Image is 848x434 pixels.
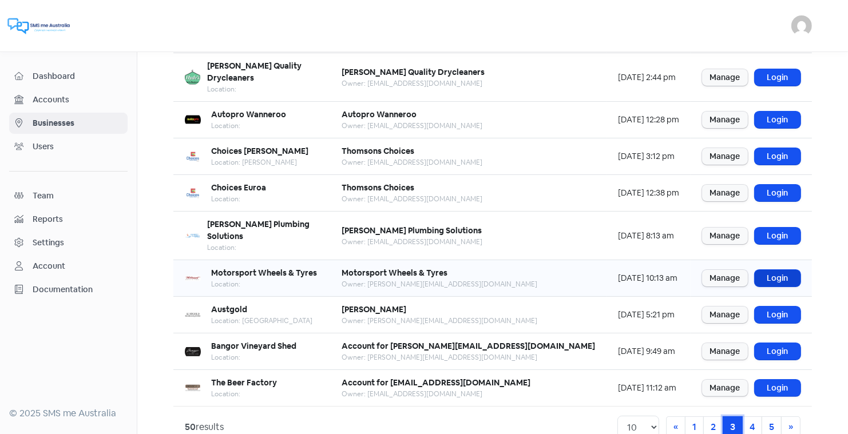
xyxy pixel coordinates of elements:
[185,421,196,433] strong: 50
[618,345,679,357] div: [DATE] 9:49 am
[211,146,308,156] b: Choices [PERSON_NAME]
[9,256,128,277] a: Account
[211,389,277,399] div: Location:
[755,185,801,201] a: Login
[211,341,296,351] b: Bangor Vineyard Shed
[342,194,482,204] div: Owner: [EMAIL_ADDRESS][DOMAIN_NAME]
[791,15,812,36] img: User
[755,148,801,165] a: Login
[618,150,679,162] div: [DATE] 3:12 pm
[342,389,530,399] div: Owner: [EMAIL_ADDRESS][DOMAIN_NAME]
[755,343,801,360] a: Login
[342,316,537,326] div: Owner: [PERSON_NAME][EMAIL_ADDRESS][DOMAIN_NAME]
[9,407,128,420] div: © 2025 SMS me Australia
[342,109,417,120] b: Autopro Wanneroo
[185,307,201,323] img: daa8443a-fecb-4754-88d6-3de4d834938f-250x250.png
[618,272,679,284] div: [DATE] 10:13 am
[755,69,801,86] a: Login
[185,69,200,85] img: e799e810-18b2-4026-83ab-973a21b03f02-250x250.png
[185,420,224,434] div: results
[342,341,595,351] b: Account for [PERSON_NAME][EMAIL_ADDRESS][DOMAIN_NAME]
[342,78,485,89] div: Owner: [EMAIL_ADDRESS][DOMAIN_NAME]
[755,380,801,396] a: Login
[342,377,530,388] b: Account for [EMAIL_ADDRESS][DOMAIN_NAME]
[9,185,128,206] a: Team
[342,121,482,131] div: Owner: [EMAIL_ADDRESS][DOMAIN_NAME]
[702,270,748,286] a: Manage
[185,149,201,165] img: b0358a10-bbfe-40a0-8023-8dfe8e62512a-250x250.png
[702,228,748,244] a: Manage
[211,121,286,131] div: Location:
[211,304,247,314] b: Austgold
[9,136,128,157] a: Users
[702,185,748,201] a: Manage
[185,185,201,201] img: 4331d20e-0e31-4f63-a1bd-b93c9a907119-250x250.png
[342,225,482,236] b: [PERSON_NAME] Plumbing Solutions
[618,230,679,242] div: [DATE] 8:13 am
[185,344,201,360] img: 7dc7fd36-2ec9-48a0-aebc-a77dde95d991-250x250.png
[211,377,277,388] b: The Beer Factory
[211,279,317,289] div: Location:
[211,268,317,278] b: Motorsport Wheels & Tyres
[618,114,679,126] div: [DATE] 12:28 pm
[342,237,482,247] div: Owner: [EMAIL_ADDRESS][DOMAIN_NAME]
[33,117,122,129] span: Businesses
[702,112,748,128] a: Manage
[9,113,128,134] a: Businesses
[673,421,678,433] span: «
[342,279,537,289] div: Owner: [PERSON_NAME][EMAIL_ADDRESS][DOMAIN_NAME]
[185,380,201,396] img: 5e8eb129-3c18-4ee8-9995-628611e93e83-250x250.png
[702,148,748,165] a: Manage
[33,190,122,202] span: Team
[211,316,312,326] div: Location: [GEOGRAPHIC_DATA]
[207,61,302,83] b: [PERSON_NAME] Quality Drycleaners
[33,284,122,296] span: Documentation
[342,146,414,156] b: Thomsons Choices
[618,71,679,83] div: [DATE] 2:44 pm
[211,109,286,120] b: Autopro Wanneroo
[702,306,748,323] a: Manage
[342,67,485,77] b: [PERSON_NAME] Quality Drycleaners
[207,219,310,241] b: [PERSON_NAME] Plumbing Solutions
[185,270,201,286] img: ff998588-bd94-4466-a375-b5b819eb7cac-250x250.png
[33,213,122,225] span: Reports
[211,182,266,193] b: Choices Euroa
[618,309,679,321] div: [DATE] 5:21 pm
[33,237,64,249] div: Settings
[207,84,319,94] div: Location:
[755,270,801,286] a: Login
[185,112,201,128] img: 816e9923-8d55-4c0b-94fe-41db37642293-250x250.png
[702,343,748,360] a: Manage
[755,112,801,128] a: Login
[702,69,748,86] a: Manage
[342,157,482,168] div: Owner: [EMAIL_ADDRESS][DOMAIN_NAME]
[33,70,122,82] span: Dashboard
[618,382,679,394] div: [DATE] 11:12 am
[755,306,801,323] a: Login
[342,268,447,278] b: Motorsport Wheels & Tyres
[33,260,65,272] div: Account
[342,304,406,314] b: [PERSON_NAME]
[33,141,122,153] span: Users
[9,279,128,300] a: Documentation
[9,89,128,110] a: Accounts
[33,94,122,106] span: Accounts
[211,352,296,363] div: Location:
[211,157,308,168] div: Location: [PERSON_NAME]
[211,194,266,204] div: Location:
[702,380,748,396] a: Manage
[9,209,128,230] a: Reports
[207,242,319,253] div: Location:
[342,182,414,193] b: Thomsons Choices
[185,228,200,244] img: 7f30c55b-6e82-4f4d-9e1d-2766de7540c8-250x250.png
[755,228,801,244] a: Login
[618,187,679,199] div: [DATE] 12:38 pm
[342,352,595,363] div: Owner: [PERSON_NAME][EMAIL_ADDRESS][DOMAIN_NAME]
[788,421,793,433] span: »
[9,232,128,253] a: Settings
[9,66,128,87] a: Dashboard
